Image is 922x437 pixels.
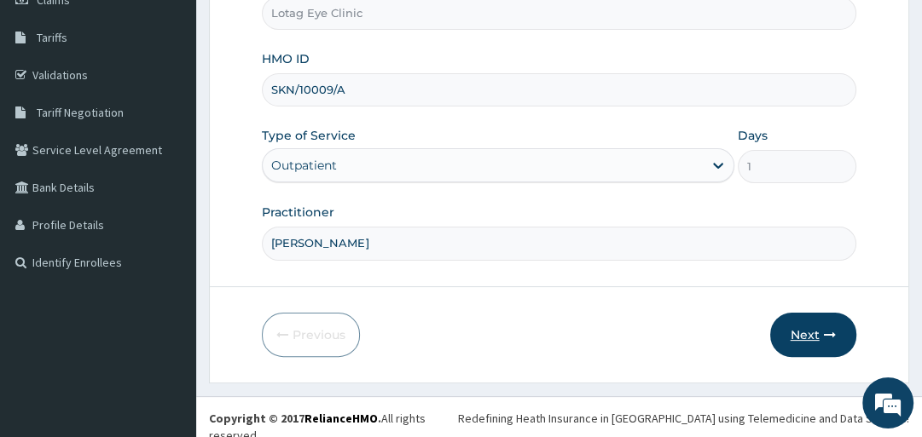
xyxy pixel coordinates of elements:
[271,157,337,174] div: Outpatient
[37,30,67,45] span: Tariffs
[262,313,360,357] button: Previous
[304,411,378,426] a: RelianceHMO
[262,50,310,67] label: HMO ID
[738,127,768,144] label: Days
[37,105,124,120] span: Tariff Negotiation
[262,127,356,144] label: Type of Service
[99,118,235,290] span: We're online!
[770,313,856,357] button: Next
[32,85,69,128] img: d_794563401_company_1708531726252_794563401
[209,411,381,426] strong: Copyright © 2017 .
[262,227,855,260] input: Enter Name
[458,410,909,427] div: Redefining Heath Insurance in [GEOGRAPHIC_DATA] using Telemedicine and Data Science!
[262,73,855,106] input: Enter HMO ID
[89,95,287,118] div: Chat with us now
[280,9,321,49] div: Minimize live chat window
[262,204,334,221] label: Practitioner
[9,272,325,331] textarea: Type your message and hit 'Enter'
